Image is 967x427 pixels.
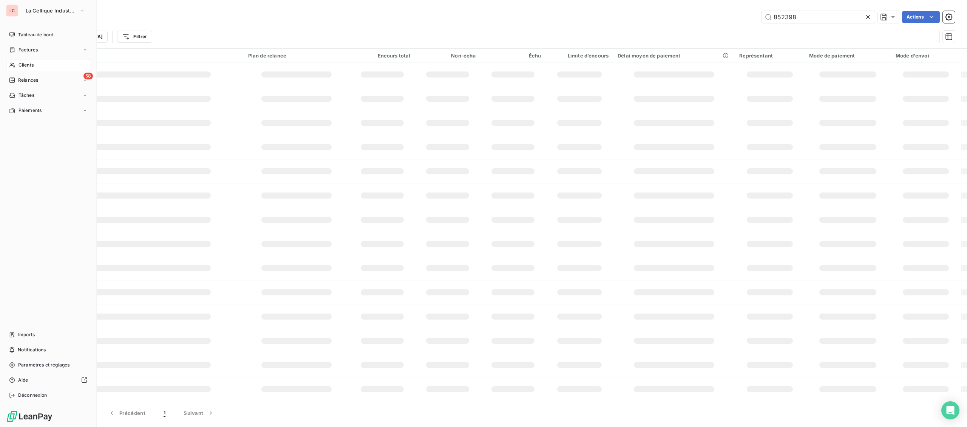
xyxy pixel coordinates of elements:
[550,53,609,59] div: Limite d’encours
[6,374,90,386] a: Aide
[809,53,887,59] div: Mode de paiement
[18,362,70,368] span: Paramètres et réglages
[420,53,476,59] div: Non-échu
[896,53,956,59] div: Mode d'envoi
[164,409,165,417] span: 1
[248,53,345,59] div: Plan de relance
[354,53,411,59] div: Encours total
[18,377,28,384] span: Aide
[18,331,35,338] span: Imports
[739,53,800,59] div: Représentant
[99,405,154,421] button: Précédent
[117,31,152,43] button: Filtrer
[18,31,53,38] span: Tableau de bord
[485,53,541,59] div: Échu
[941,401,959,419] div: Open Intercom Messenger
[902,11,940,23] button: Actions
[83,73,93,79] span: 58
[6,5,18,17] div: LC
[26,8,76,14] span: La Celtique Industrielle
[19,107,42,114] span: Paiements
[19,92,34,99] span: Tâches
[154,405,175,421] button: 1
[18,392,47,399] span: Déconnexion
[618,53,730,59] div: Délai moyen de paiement
[762,11,875,23] input: Rechercher
[19,62,34,68] span: Clients
[175,405,224,421] button: Suivant
[18,346,46,353] span: Notifications
[6,410,53,422] img: Logo LeanPay
[18,77,38,84] span: Relances
[19,47,38,53] span: Factures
